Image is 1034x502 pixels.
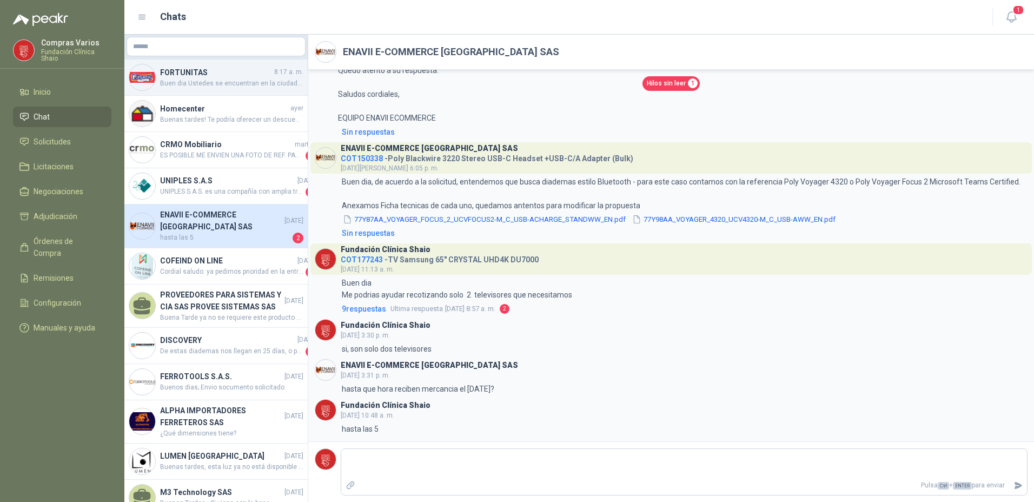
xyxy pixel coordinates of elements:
[124,60,308,96] a: Company LogoFORTUNITAS8:17 a. m.Buen dia Ustedes se encuentran en la ciudad de [GEOGRAPHIC_DATA] ...
[1002,8,1021,27] button: 1
[160,289,282,313] h4: PROVEEDORES PARA SISTEMAS Y CIA SAS PROVEE SISTEMAS SAS
[315,449,336,470] img: Company Logo
[129,448,155,474] img: Company Logo
[129,408,155,434] img: Company Logo
[34,86,51,98] span: Inicio
[1009,476,1027,495] button: Enviar
[315,148,336,168] img: Company Logo
[129,213,155,239] img: Company Logo
[34,111,50,123] span: Chat
[34,235,101,259] span: Órdenes de Compra
[129,253,155,279] img: Company Logo
[124,400,308,444] a: Company LogoALPHA IMPORTADORES FERRETEROS SAS[DATE]¿Qué dimensiones tiene?
[284,216,303,226] span: [DATE]
[315,400,336,420] img: Company Logo
[341,247,430,253] h3: Fundación Clínica Shaio
[129,64,155,90] img: Company Logo
[124,132,308,168] a: Company LogoCRMO MobiliariomartesES POSIBLE ME ENVIEN UNA FOTO DE REF. PARA PODER COTIZAR2
[341,154,383,163] span: COT150338
[160,313,303,323] span: Buena Tarde ya no se requiere este producto por favor cancelar
[631,214,837,225] button: 77Y98AA_VOYAGER_4320_UCV4320-M_C_USB-AWW_EN.pdf
[160,405,282,428] h4: ALPHA IMPORTADORES FERRETEROS SAS
[647,78,686,89] span: Hilos sin leer
[34,186,83,197] span: Negociaciones
[284,451,303,461] span: [DATE]
[129,173,155,199] img: Company Logo
[341,332,390,339] span: [DATE] 3:30 p. m.
[390,303,495,314] span: [DATE] 8:57 a. m.
[129,369,155,395] img: Company Logo
[938,482,949,490] span: Ctrl
[13,13,68,26] img: Logo peakr
[13,156,111,177] a: Licitaciones
[342,277,572,301] p: Buen dia Me podrias ayudar recotizando solo 2 televisores que necesitamos
[129,101,155,127] img: Company Logo
[341,146,518,151] h3: ENAVII E-COMMERCE [GEOGRAPHIC_DATA] SAS
[13,318,111,338] a: Manuales y ayuda
[341,402,430,408] h3: Fundación Clínica Shaio
[160,103,288,115] h4: Homecenter
[306,187,316,197] span: 1
[1012,5,1024,15] span: 1
[160,462,303,472] span: Buenas tardes, esta luz ya no está disponible con el proveedor.
[360,476,1010,495] p: Pulsa + para enviar
[160,187,303,197] span: UNIPLES S.A.S. es una compañía con amplia trayectoria en el mercado colombiano, ofrecemos solucio...
[160,150,303,161] span: ES POSIBLE ME ENVIEN UNA FOTO DE REF. PARA PODER COTIZAR
[160,233,290,243] span: hasta las 5
[688,78,698,88] span: 1
[341,266,394,273] span: [DATE] 11:13 a. m.
[129,333,155,359] img: Company Logo
[129,137,155,163] img: Company Logo
[13,181,111,202] a: Negociaciones
[160,346,303,357] span: De estas diademas nos llegan en 25 días, o para entrega inmediata tenemos estas que son las que r...
[124,204,308,248] a: Company LogoENAVII E-COMMERCE [GEOGRAPHIC_DATA] SAS[DATE]hasta las 52
[642,76,700,91] a: Hilos sin leer1
[13,82,111,102] a: Inicio
[284,487,303,498] span: [DATE]
[34,210,77,222] span: Adjudicación
[124,328,308,364] a: Company LogoDISCOVERY[DATE]De estas diademas nos llegan en 25 días, o para entrega inmediata tene...
[14,40,34,61] img: Company Logo
[297,176,316,186] span: [DATE]
[340,303,1028,315] a: 9respuestasUltima respuesta[DATE] 8:57 a. m.2
[160,486,282,498] h4: M3 Technology SAS
[341,164,439,172] span: [DATE][PERSON_NAME] 6:05 p. m.
[341,322,430,328] h3: Fundación Clínica Shaio
[340,227,1028,239] a: Sin respuestas
[284,296,303,306] span: [DATE]
[306,346,316,357] span: 1
[315,42,336,62] img: Company Logo
[342,227,395,239] div: Sin respuestas
[160,138,293,150] h4: CRMO Mobiliario
[340,126,1028,138] a: Sin respuestas
[13,206,111,227] a: Adjudicación
[341,412,394,419] span: [DATE] 10:48 a. m.
[160,428,303,439] span: ¿Qué dimensiones tiene?
[34,322,95,334] span: Manuales y ayuda
[290,103,303,114] span: ayer
[160,334,295,346] h4: DISCOVERY
[284,411,303,421] span: [DATE]
[343,44,559,60] h2: ENAVII E-COMMERCE [GEOGRAPHIC_DATA] SAS
[297,256,316,266] span: [DATE]
[342,383,494,395] p: hasta que hora reciben mercancia el [DATE]?
[34,272,74,284] span: Remisiones
[315,249,336,269] img: Company Logo
[315,360,336,380] img: Company Logo
[160,67,272,78] h4: FORTUNITAS
[13,293,111,313] a: Configuración
[341,255,383,264] span: COT177243
[342,214,627,225] button: 77Y87AA_VOYAGER_FOCUS_2_UCVFOCUS2-M_C_USB-ACHARGE_STANDWW_EN.pdf
[500,304,509,314] span: 2
[274,67,303,77] span: 8:17 a. m.
[160,78,303,89] span: Buen dia Ustedes se encuentran en la ciudad de [GEOGRAPHIC_DATA] queremos saber si podemos recoge...
[13,231,111,263] a: Órdenes de Compra
[34,136,71,148] span: Solicitudes
[160,450,282,462] h4: LUMEN [GEOGRAPHIC_DATA]
[13,107,111,127] a: Chat
[160,115,303,125] span: Buenas tardes! Te podría oferecer un descuento adicional del 5% válido solo hasta el [DATE]. Qued...
[341,372,390,379] span: [DATE] 3:31 p. m.
[342,176,1022,212] p: Buen dia, de acuerdo a la solicitud, entendemos que busca diademas estilo Bluetooth - para este c...
[341,476,360,495] label: Adjuntar archivos
[160,382,303,393] span: Buenos dias; Envio socumento solicitado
